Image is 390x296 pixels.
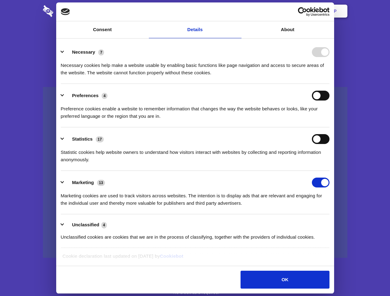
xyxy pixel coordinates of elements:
button: OK [241,271,329,289]
div: Cookie declaration last updated on [DATE] by [58,253,332,265]
a: Cookiebot [160,253,183,259]
a: Details [149,21,241,38]
div: Preference cookies enable a website to remember information that changes the way the website beha... [61,101,329,120]
a: Wistia video thumbnail [43,87,347,258]
button: Unclassified (4) [61,221,111,229]
span: 4 [101,222,107,228]
button: Statistics (17) [61,134,108,144]
span: 7 [98,49,104,55]
label: Necessary [72,49,95,55]
a: About [241,21,334,38]
img: logo [61,8,70,15]
a: Login [280,2,307,21]
a: Contact [250,2,279,21]
label: Preferences [72,93,99,98]
span: 17 [96,136,104,142]
a: Consent [56,21,149,38]
h1: Eliminate Slack Data Loss. [43,28,347,50]
div: Necessary cookies help make a website usable by enabling basic functions like page navigation and... [61,57,329,76]
a: Pricing [181,2,208,21]
button: Marketing (13) [61,178,109,187]
img: logo-wordmark-white-trans-d4663122ce5f474addd5e946df7df03e33cb6a1c49d2221995e7729f52c070b2.svg [43,5,96,17]
h4: Auto-redaction of sensitive data, encrypted data sharing and self-destructing private chats. Shar... [43,56,347,76]
div: Marketing cookies are used to track visitors across websites. The intention is to display ads tha... [61,187,329,207]
button: Preferences (4) [61,91,111,101]
button: Necessary (7) [61,47,108,57]
span: 4 [102,93,107,99]
iframe: Drift Widget Chat Controller [359,265,383,289]
label: Statistics [72,136,93,142]
a: Usercentrics Cookiebot - opens in a new window [275,7,329,16]
div: Statistic cookies help website owners to understand how visitors interact with websites by collec... [61,144,329,163]
label: Marketing [72,180,94,185]
span: 13 [97,180,105,186]
div: Unclassified cookies are cookies that we are in the process of classifying, together with the pro... [61,229,329,241]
